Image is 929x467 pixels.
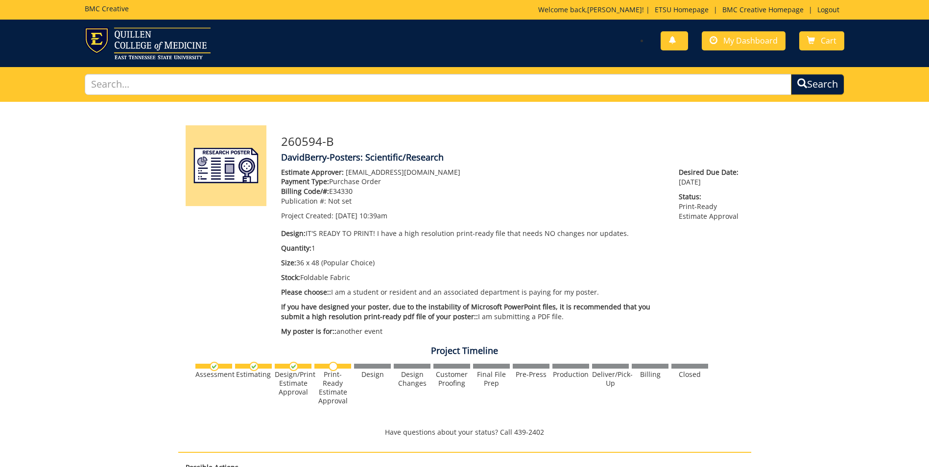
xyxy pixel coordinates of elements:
[587,5,642,14] a: [PERSON_NAME]
[702,31,786,50] a: My Dashboard
[679,167,743,187] p: [DATE]
[650,5,714,14] a: ETSU Homepage
[281,177,329,186] span: Payment Type:
[281,177,665,187] p: Purchase Order
[178,427,751,437] p: Have questions about your status? Call 439-2402
[249,362,259,371] img: checkmark
[473,370,510,388] div: Final File Prep
[281,167,344,177] span: Estimate Approver:
[717,5,809,14] a: BMC Creative Homepage
[632,370,668,379] div: Billing
[552,370,589,379] div: Production
[281,327,336,336] span: My poster is for::
[812,5,844,14] a: Logout
[671,370,708,379] div: Closed
[281,302,650,321] span: If you have designed your poster, due to the instability of Microsoft PowerPoint files, it is rec...
[791,74,844,95] button: Search
[281,167,665,177] p: [EMAIL_ADDRESS][DOMAIN_NAME]
[235,370,272,379] div: Estimating
[281,243,311,253] span: Quantity:
[178,346,751,356] h4: Project Timeline
[186,125,266,206] img: Product featured image
[289,362,298,371] img: checkmark
[394,370,430,388] div: Design Changes
[592,370,629,388] div: Deliver/Pick-Up
[281,243,665,253] p: 1
[85,27,211,59] img: ETSU logo
[538,5,844,15] p: Welcome back, ! | | |
[281,153,744,163] h4: DavidBerry-Posters: Scientific/Research
[354,370,391,379] div: Design
[281,258,665,268] p: 36 x 48 (Popular Choice)
[195,370,232,379] div: Assessment
[281,273,665,282] p: Foldable Fabric
[281,229,665,238] p: IT'S READY TO PRINT! I have a high resolution print-ready file that needs NO changes nor updates.
[281,187,329,196] span: Billing Code/#:
[513,370,549,379] div: Pre-Press
[314,370,351,405] div: Print-Ready Estimate Approval
[281,327,665,336] p: another event
[281,258,296,267] span: Size:
[679,192,743,202] span: Status:
[85,74,791,95] input: Search...
[281,287,331,297] span: Please choose::
[281,187,665,196] p: E34330
[281,229,306,238] span: Design:
[821,35,836,46] span: Cart
[329,362,338,371] img: no
[679,192,743,221] p: Print-Ready Estimate Approval
[275,370,311,397] div: Design/Print Estimate Approval
[335,211,387,220] span: [DATE] 10:39am
[281,211,333,220] span: Project Created:
[679,167,743,177] span: Desired Due Date:
[723,35,778,46] span: My Dashboard
[281,273,300,282] span: Stock:
[433,370,470,388] div: Customer Proofing
[281,196,326,206] span: Publication #:
[210,362,219,371] img: checkmark
[281,135,744,148] h3: 260594-B
[281,302,665,322] p: I am submitting a PDF file.
[799,31,844,50] a: Cart
[328,196,352,206] span: Not set
[85,5,129,12] h5: BMC Creative
[281,287,665,297] p: I am a student or resident and an associated department is paying for my poster.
